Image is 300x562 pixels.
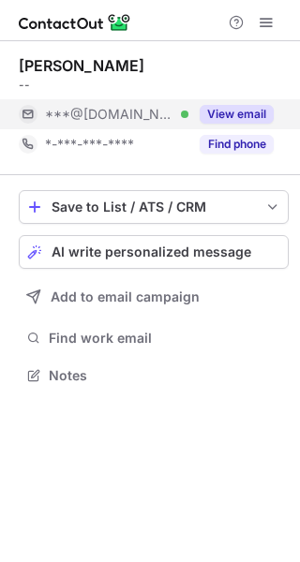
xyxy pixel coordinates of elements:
div: [PERSON_NAME] [19,56,144,75]
button: save-profile-one-click [19,190,289,224]
img: ContactOut v5.3.10 [19,11,131,34]
button: AI write personalized message [19,235,289,269]
button: Notes [19,362,289,389]
button: Reveal Button [200,105,274,124]
button: Add to email campaign [19,280,289,314]
span: ***@[DOMAIN_NAME] [45,106,174,123]
span: Add to email campaign [51,289,200,304]
span: Find work email [49,330,281,347]
button: Find work email [19,325,289,351]
button: Reveal Button [200,135,274,154]
span: Notes [49,367,281,384]
div: -- [19,77,289,94]
div: Save to List / ATS / CRM [52,200,256,214]
span: AI write personalized message [52,244,251,259]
